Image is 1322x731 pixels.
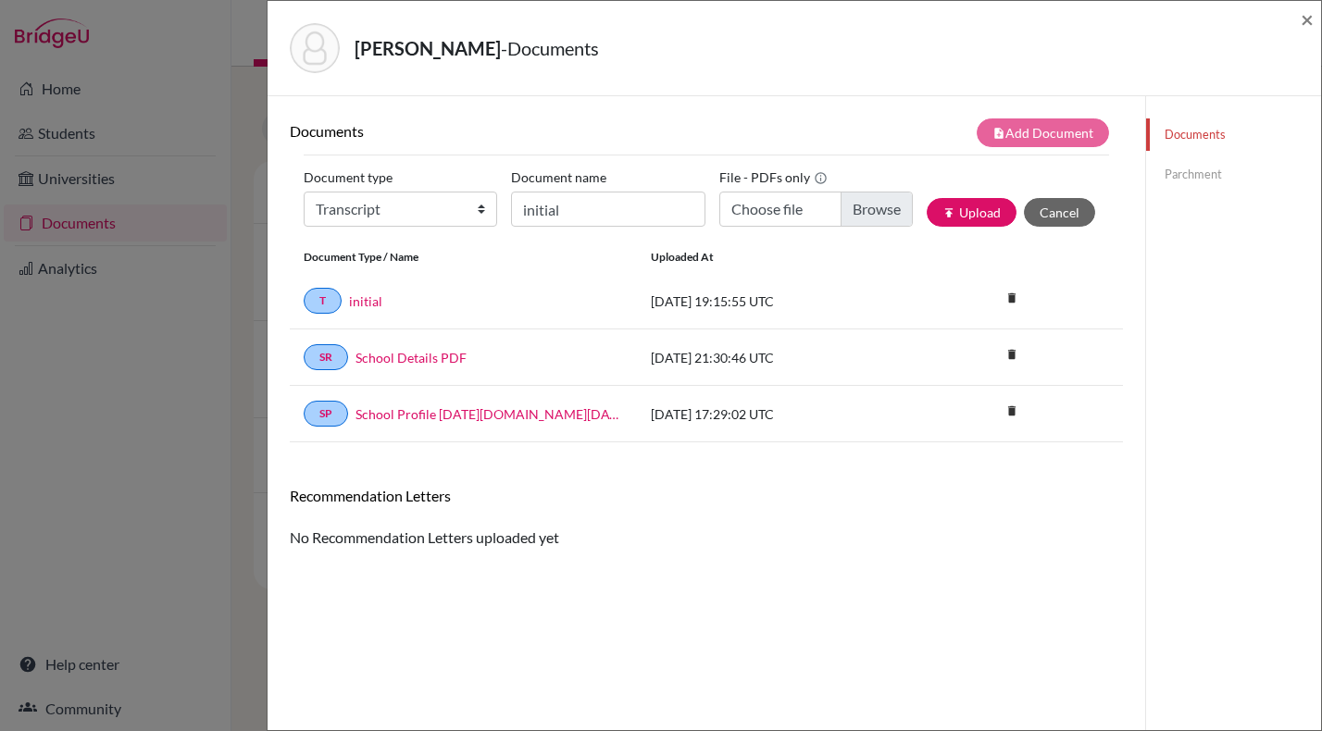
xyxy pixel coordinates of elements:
[637,249,915,266] div: Uploaded at
[501,37,599,59] span: - Documents
[942,206,955,219] i: publish
[998,343,1026,368] a: delete
[998,400,1026,425] a: delete
[1301,8,1314,31] button: Close
[998,287,1026,312] a: delete
[511,163,606,192] label: Document name
[637,291,915,311] div: [DATE] 19:15:55 UTC
[355,348,467,367] a: School Details PDF
[998,284,1026,312] i: delete
[977,118,1109,147] button: note_addAdd Document
[927,198,1016,227] button: publishUpload
[992,127,1005,140] i: note_add
[290,487,1123,549] div: No Recommendation Letters uploaded yet
[349,291,382,311] a: initial
[637,404,915,424] div: [DATE] 17:29:02 UTC
[1024,198,1095,227] button: Cancel
[637,348,915,367] div: [DATE] 21:30:46 UTC
[719,163,828,192] label: File - PDFs only
[290,487,1123,504] h6: Recommendation Letters
[1146,118,1321,151] a: Documents
[1301,6,1314,32] span: ×
[304,163,393,192] label: Document type
[304,288,342,314] a: T
[998,397,1026,425] i: delete
[355,404,623,424] a: School Profile [DATE][DOMAIN_NAME][DATE]_wide
[1146,158,1321,191] a: Parchment
[290,122,706,140] h6: Documents
[355,37,501,59] strong: [PERSON_NAME]
[304,344,348,370] a: SR
[998,341,1026,368] i: delete
[304,401,348,427] a: SP
[290,249,637,266] div: Document Type / Name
